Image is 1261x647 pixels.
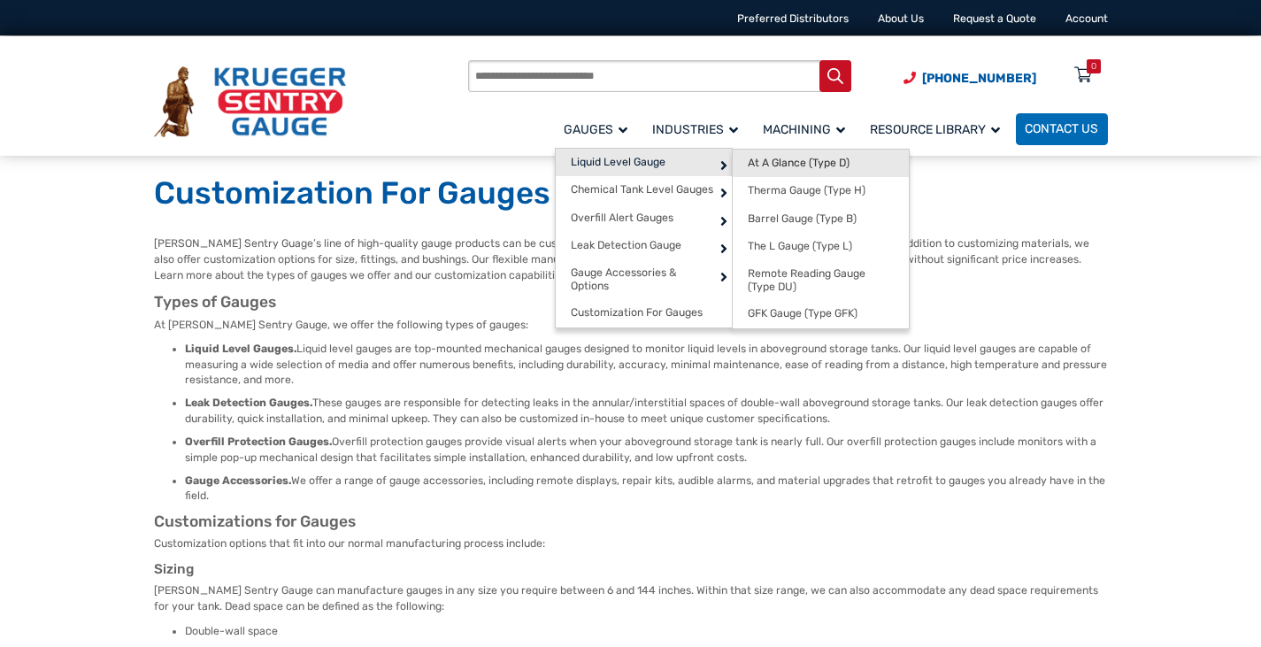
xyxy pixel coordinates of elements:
div: 0 [1091,59,1096,73]
a: Contact Us [1016,113,1108,145]
li: Liquid level gauges are top-mounted mechanical gauges designed to monitor liquid levels in aboveg... [185,342,1108,389]
strong: Liquid Level Gauges. [185,343,296,355]
h1: Customization For Gauges [154,174,1108,213]
span: Machining [763,122,845,137]
img: Krueger Sentry Gauge [154,66,346,137]
span: Overfill Alert Gauges [571,212,673,225]
li: These gauges are responsible for detecting leaks in the annular/interstitial spaces of double-wal... [185,396,1108,427]
h3: Sizing [154,561,1108,578]
span: Resource Library [870,122,1000,137]
a: Preferred Distributors [737,12,849,25]
a: GFK Gauge (Type GFK) [733,300,909,328]
p: [PERSON_NAME] Sentry Gauge can manufacture gauges in any size you require between 6 and 144 inche... [154,582,1108,615]
span: Industries [652,122,738,137]
a: Overfill Alert Gauges [556,204,732,233]
a: Customization For Gauges [556,299,732,327]
a: The L Gauge (Type L) [733,233,909,261]
a: Gauge Accessories & Options [556,260,732,300]
strong: Gauge Accessories. [185,474,291,487]
strong: Overfill Protection Gauges. [185,435,332,448]
a: Remote Reading Gauge (Type DU) [733,261,909,301]
p: Customization options that fit into our normal manufacturing process include: [154,535,1108,551]
a: About Us [878,12,924,25]
a: Phone Number (920) 434-8860 [903,69,1036,88]
h2: Customizations for Gauges [154,512,1108,532]
a: Request a Quote [953,12,1036,25]
a: Liquid Level Gauge [556,149,732,177]
a: At A Glance (Type D) [733,150,909,178]
a: Barrel Gauge (Type B) [733,205,909,234]
span: Leak Detection Gauge [571,239,681,252]
li: Double-wall space [185,624,1108,640]
a: Therma Gauge (Type H) [733,177,909,205]
span: At A Glance (Type D) [748,157,850,170]
a: Industries [643,111,754,147]
span: GFK Gauge (Type GFK) [748,307,857,320]
span: The L Gauge (Type L) [748,240,852,253]
strong: Leak Detection Gauges. [185,397,312,409]
p: At [PERSON_NAME] Sentry Gauge, we offer the following types of gauges: [154,317,1108,333]
span: Contact Us [1025,122,1098,137]
a: Chemical Tank Level Gauges [556,176,732,204]
a: Account [1065,12,1108,25]
span: Barrel Gauge (Type B) [748,212,857,226]
span: Gauge Accessories & Options [571,266,716,294]
h2: Types of Gauges [154,293,1108,312]
p: [PERSON_NAME] Sentry Guage’s line of high-quality gauge products can be customized to meet our cu... [154,235,1108,284]
span: Chemical Tank Level Gauges [571,183,713,196]
a: Resource Library [861,111,1016,147]
a: Gauges [555,111,643,147]
a: Leak Detection Gauge [556,232,732,260]
span: Liquid Level Gauge [571,156,665,169]
li: We offer a range of gauge accessories, including remote displays, repair kits, audible alarms, an... [185,474,1108,505]
li: Overfill protection gauges provide visual alerts when your aboveground storage tank is nearly ful... [185,435,1108,466]
a: Machining [754,111,861,147]
span: Therma Gauge (Type H) [748,184,865,197]
span: Gauges [564,122,627,137]
span: Customization For Gauges [571,306,703,320]
span: Remote Reading Gauge (Type DU) [748,267,893,295]
span: [PHONE_NUMBER] [922,71,1036,86]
